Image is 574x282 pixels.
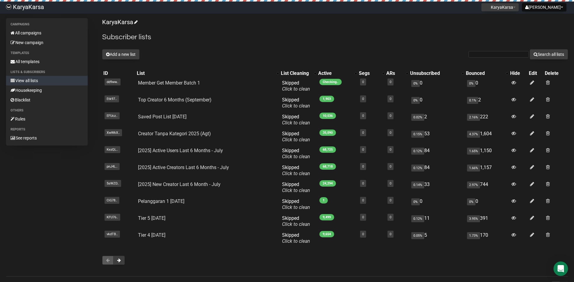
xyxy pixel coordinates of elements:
span: vkdTB.. [105,231,120,238]
img: 641bc9625442ca6dae155ebdf90f04a3 [6,4,11,10]
span: Skipped [282,131,310,143]
td: 2 [465,95,509,111]
a: 0 [362,97,364,101]
td: 1,150 [465,145,509,162]
a: Tier 4 [DATE] [138,232,165,238]
a: 0 [362,198,364,202]
li: Reports [6,126,88,133]
a: 0 [390,165,391,168]
a: Tier 5 [DATE] [138,215,165,221]
a: 0 [390,80,391,84]
a: 0 [362,215,364,219]
span: 5sWZD.. [105,180,121,187]
td: 0 [409,95,465,111]
span: 0% [411,80,420,87]
a: Saved Post List [DATE] [138,114,187,120]
a: Click to clean [282,238,310,244]
a: 0 [390,215,391,219]
a: Click to clean [282,221,310,227]
div: Bounced [466,70,503,76]
span: 1 [319,197,328,203]
td: 5 [409,230,465,247]
span: 68,718 [319,163,336,170]
div: Open Intercom Messenger [554,261,568,276]
span: 0.02% [411,114,424,121]
a: Click to clean [282,120,310,126]
a: 0 [362,80,364,84]
a: Housekeeping [6,85,88,95]
a: Click to clean [282,103,310,109]
span: 4.37% [467,131,480,138]
a: View all lists [6,76,88,85]
th: Bounced: No sort applied, activate to apply an ascending sort [465,69,509,78]
a: 0 [390,148,391,152]
button: [PERSON_NAME] [522,3,566,11]
td: 11 [409,213,465,230]
img: 1.png [485,5,489,9]
div: Delete [545,70,567,76]
a: All campaigns [6,28,88,38]
span: 1,903 [319,96,334,102]
span: 0.1% [467,97,478,104]
span: XwWkX.. [105,129,122,136]
span: 1.73% [467,232,480,239]
a: All templates [6,57,88,66]
th: List Cleaning: No sort applied, activate to apply an ascending sort [280,69,317,78]
td: 53 [409,128,465,145]
span: 0.14% [411,181,424,188]
a: [2025] New Creator Last 6 Month - July [138,181,221,187]
td: 1,604 [465,128,509,145]
button: KaryaKarsa [481,3,519,11]
span: Skipped [282,165,310,176]
span: 2.16% [467,114,480,121]
span: 68,725 [319,146,336,153]
a: Click to clean [282,187,310,193]
td: 0 [409,78,465,95]
span: 9,499 [319,214,334,220]
span: Skipped [282,181,310,193]
th: Segs: No sort applied, activate to apply an ascending sort [358,69,385,78]
a: Click to clean [282,137,310,143]
span: Etk97.. [105,95,119,102]
span: 24,294 [319,180,336,187]
td: 0 [409,196,465,213]
a: [2025] Active Creators Last 6 Months - July [138,165,229,170]
span: Skipped [282,198,310,210]
div: Segs [359,70,379,76]
td: 2 [409,111,465,128]
span: 0% [467,80,475,87]
a: 0 [362,131,364,135]
a: Creator Tanpa Kategori 2025 (Agt) [138,131,211,136]
a: Member Get Member Batch 1 [138,80,200,86]
span: 0.12% [411,215,424,222]
td: 1,157 [465,162,509,179]
span: Skipped [282,97,310,109]
th: Unsubscribed: No sort applied, activate to apply an ascending sort [409,69,465,78]
span: pnJ4L.. [105,163,120,170]
span: 10,036 [319,113,336,119]
td: 222 [465,111,509,128]
button: Search all lists [530,49,568,59]
a: 0 [390,97,391,101]
a: See reports [6,133,88,143]
span: Skipped [282,114,310,126]
span: 35,090 [319,130,336,136]
th: Edit: No sort applied, sorting is disabled [528,69,544,78]
span: 0% [411,97,420,104]
span: 0.05% [411,232,424,239]
th: Active: No sort applied, activate to apply an ascending sort [317,69,358,78]
span: 0.12% [411,148,424,155]
h2: Subscriber lists [102,32,568,43]
a: 0 [390,131,391,135]
a: 0 [390,114,391,118]
a: Blacklist [6,95,88,105]
a: New campaign [6,38,88,47]
a: 0 [362,232,364,236]
span: 1.66% [467,165,480,171]
td: 0 [465,196,509,213]
span: Skipped [282,148,310,159]
span: KFU76.. [105,214,120,221]
span: 0.15% [411,131,424,138]
span: Skipped [282,232,310,244]
td: 84 [409,162,465,179]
